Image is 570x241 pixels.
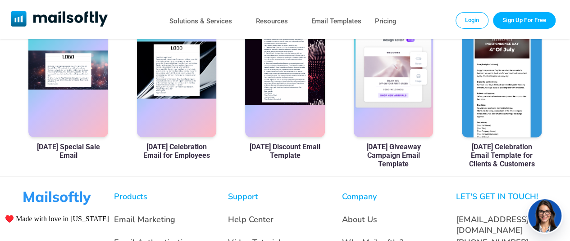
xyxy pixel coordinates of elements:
[137,143,217,160] a: [DATE] Celebration Email for Employees
[456,214,529,236] a: [EMAIL_ADDRESS][DOMAIN_NAME]
[462,143,542,168] a: [DATE] Celebration Email Template for Clients & Customers
[375,15,397,28] a: Pricing
[342,214,377,225] a: About Us
[493,12,556,28] a: Trial
[11,11,108,28] a: Mailsoftly
[228,214,274,225] a: Help Center
[245,143,325,160] a: [DATE] Discount Email Template
[456,12,489,28] a: Login
[354,143,433,168] a: [DATE] Giveaway Campaign Email Template
[169,15,232,28] a: Solutions & Services
[114,214,175,225] a: Email Marketing
[256,15,288,28] a: Resources
[5,214,109,223] span: ♥️ Made with love in [US_STATE]
[311,15,361,28] a: Email Templates
[28,143,108,160] a: [DATE] Special Sale Email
